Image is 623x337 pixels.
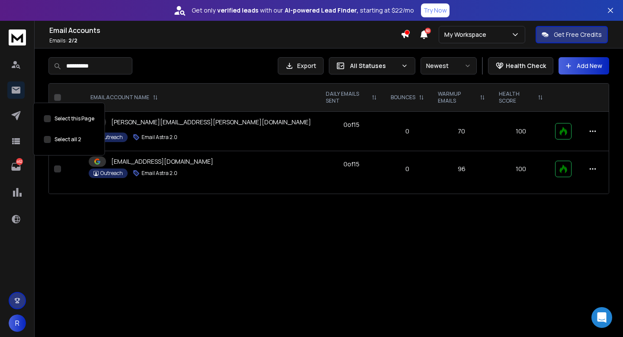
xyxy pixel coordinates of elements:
p: Emails : [49,37,401,44]
button: Try Now [421,3,450,17]
p: All Statuses [350,62,398,70]
strong: verified leads [217,6,258,15]
p: Get only with our starting at $22/mo [192,6,414,15]
button: Get Free Credits [536,26,608,43]
button: Add New [559,57,609,75]
img: logo [9,29,26,45]
td: 70 [431,112,492,151]
p: Try Now [424,6,447,15]
p: Email Astra 2.0 [141,170,177,177]
button: R [9,314,26,332]
p: Get Free Credits [554,30,602,39]
td: 96 [431,151,492,187]
td: 100 [492,151,550,187]
div: 0 of 15 [344,120,360,129]
p: Health Check [506,62,546,70]
strong: AI-powered Lead Finder, [285,6,358,15]
a: 462 [7,158,25,175]
p: Outreach [100,134,123,141]
p: Outreach [100,170,123,177]
p: DAILY EMAILS SENT [326,91,368,104]
span: 2 / 2 [68,37,77,44]
button: Newest [421,57,477,75]
label: Select this Page [55,115,94,122]
p: [EMAIL_ADDRESS][DOMAIN_NAME] [111,157,213,166]
div: 0 of 15 [344,160,360,168]
p: My Workspace [444,30,490,39]
button: Export [278,57,324,75]
p: 462 [16,158,23,165]
button: Health Check [488,57,553,75]
div: Open Intercom Messenger [591,307,612,328]
p: BOUNCES [391,94,415,101]
h1: Email Accounts [49,25,401,36]
p: [PERSON_NAME][EMAIL_ADDRESS][PERSON_NAME][DOMAIN_NAME] [111,118,311,126]
td: 100 [492,112,550,151]
label: Select all 2 [55,136,81,143]
span: 50 [425,28,431,34]
p: 0 [389,165,426,173]
p: 0 [389,127,426,136]
p: WARMUP EMAILS [438,91,476,104]
div: EMAIL ACCOUNT NAME [90,94,158,101]
p: Email Astra 2.0 [141,134,177,141]
p: HEALTH SCORE [499,91,534,104]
